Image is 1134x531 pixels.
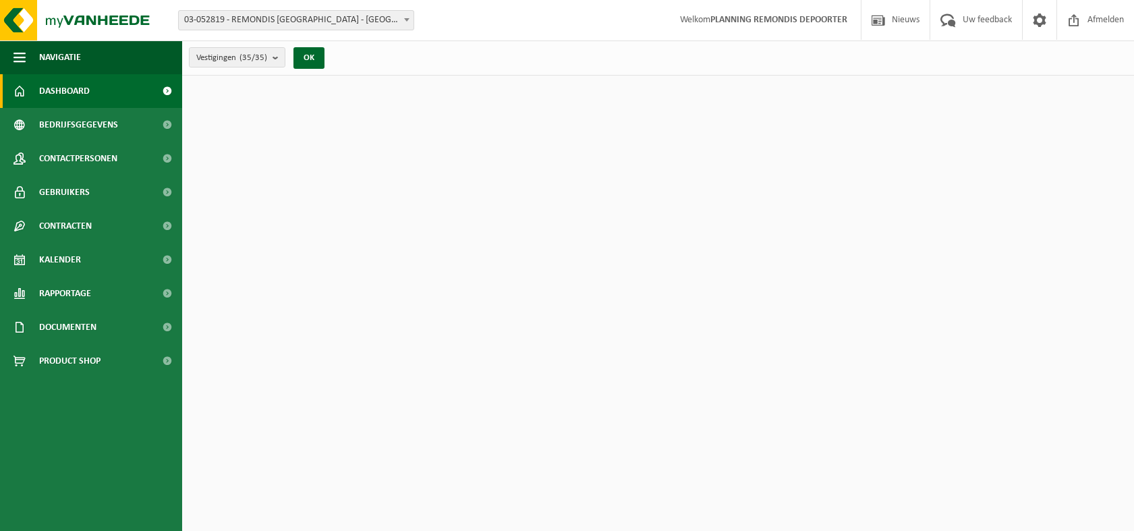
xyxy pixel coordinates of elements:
[39,243,81,277] span: Kalender
[189,47,285,67] button: Vestigingen(35/35)
[179,11,414,30] span: 03-052819 - REMONDIS WEST-VLAANDEREN - OOSTENDE
[39,344,101,378] span: Product Shop
[39,209,92,243] span: Contracten
[39,310,96,344] span: Documenten
[39,277,91,310] span: Rapportage
[178,10,414,30] span: 03-052819 - REMONDIS WEST-VLAANDEREN - OOSTENDE
[39,40,81,74] span: Navigatie
[39,175,90,209] span: Gebruikers
[293,47,324,69] button: OK
[39,74,90,108] span: Dashboard
[39,108,118,142] span: Bedrijfsgegevens
[39,142,117,175] span: Contactpersonen
[239,53,267,62] count: (35/35)
[196,48,267,68] span: Vestigingen
[710,15,847,25] strong: PLANNING REMONDIS DEPOORTER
